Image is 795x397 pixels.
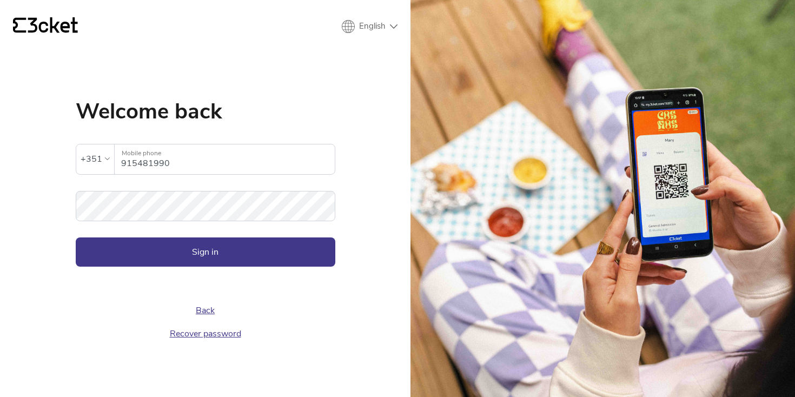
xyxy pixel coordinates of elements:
a: {' '} [13,17,78,36]
input: Mobile phone [121,144,335,174]
g: {' '} [13,18,26,33]
div: +351 [81,151,102,167]
a: Recover password [170,328,241,340]
label: Mobile phone [115,144,335,162]
button: Sign in [76,237,335,267]
h1: Welcome back [76,101,335,122]
a: Back [196,305,215,316]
